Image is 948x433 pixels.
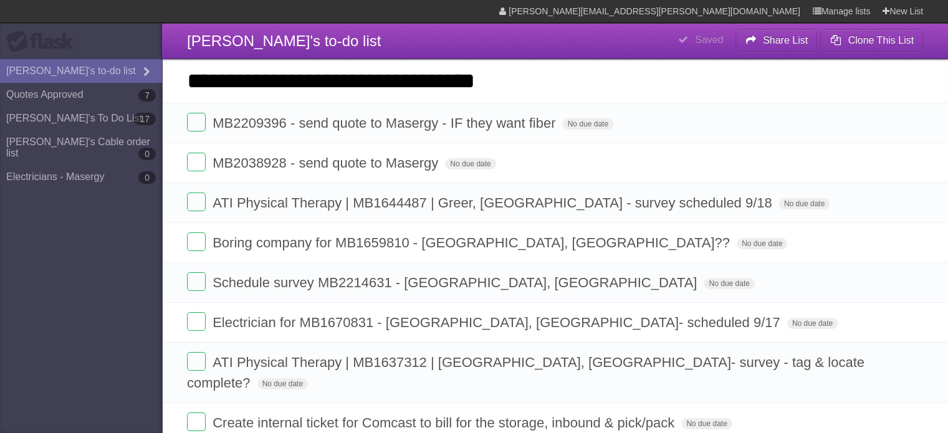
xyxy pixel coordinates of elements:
[213,115,558,131] span: MB2209396 - send quote to Masergy - IF they want fiber
[213,155,441,171] span: MB2038928 - send quote to Masergy
[133,113,156,125] b: 17
[187,232,206,251] label: Done
[257,378,308,389] span: No due date
[704,278,754,289] span: No due date
[213,235,733,250] span: Boring company for MB1659810 - [GEOGRAPHIC_DATA], [GEOGRAPHIC_DATA]??
[138,89,156,102] b: 7
[187,412,206,431] label: Done
[187,32,381,49] span: [PERSON_NAME]'s to-do list
[6,31,81,53] div: Flask
[213,415,677,431] span: Create internal ticket for Comcast to bill for the storage, inbound & pick/pack
[787,318,838,329] span: No due date
[138,148,156,160] b: 0
[737,238,787,249] span: No due date
[735,29,818,52] button: Share List
[779,198,830,209] span: No due date
[187,153,206,171] label: Done
[213,195,775,211] span: ATI Physical Therapy | MB1644487 | Greer, [GEOGRAPHIC_DATA] - survey scheduled 9/18
[695,34,723,45] b: Saved
[213,275,700,290] span: Schedule survey MB2214631 - [GEOGRAPHIC_DATA], [GEOGRAPHIC_DATA]
[763,35,808,45] b: Share List
[445,158,496,169] span: No due date
[681,418,732,429] span: No due date
[187,352,206,371] label: Done
[848,35,914,45] b: Clone This List
[563,118,613,130] span: No due date
[187,354,864,391] span: ATI Physical Therapy | MB1637312 | [GEOGRAPHIC_DATA], [GEOGRAPHIC_DATA]- survey - tag & locate co...
[213,315,783,330] span: Electrician for MB1670831 - [GEOGRAPHIC_DATA], [GEOGRAPHIC_DATA]- scheduled 9/17
[187,312,206,331] label: Done
[187,193,206,211] label: Done
[138,171,156,184] b: 0
[820,29,923,52] button: Clone This List
[187,113,206,131] label: Done
[187,272,206,291] label: Done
